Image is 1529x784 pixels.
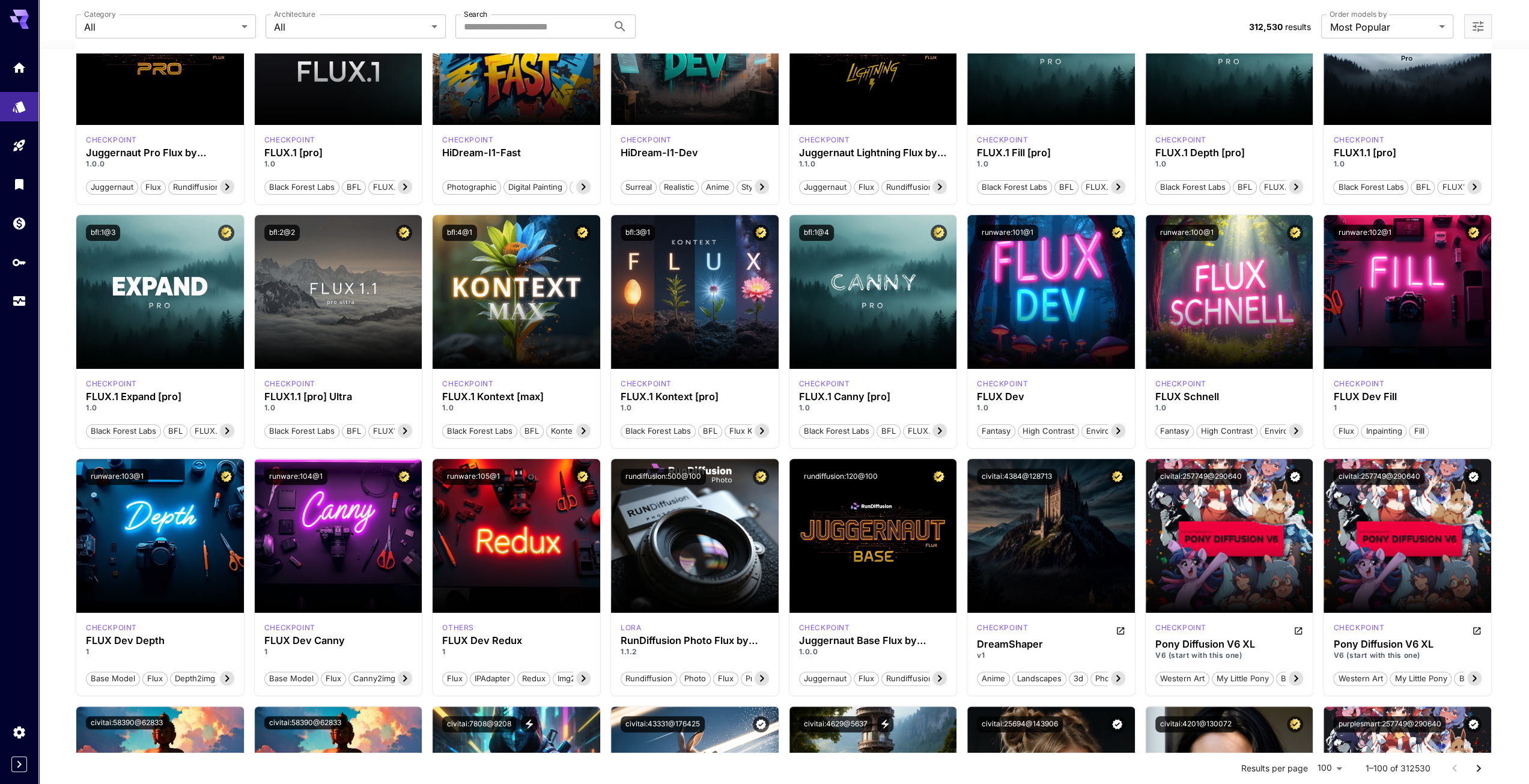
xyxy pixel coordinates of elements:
[86,135,137,145] div: FLUX.1 D
[442,147,591,159] div: HiDream-I1-Fast
[86,159,234,169] p: 1.0.0
[1155,135,1206,145] div: fluxpro
[518,673,550,685] span: Redux
[504,181,567,193] span: Digital Painting
[1471,19,1485,34] button: Open more filters
[369,425,446,437] span: FLUX1.1 [pro] Ultra
[1390,670,1451,686] button: my little pony
[86,147,234,159] h3: Juggernaut Pro Flux by RunDiffusion
[881,179,938,195] button: rundiffusion
[621,423,696,439] button: Black Forest Labs
[12,294,26,309] div: Usage
[264,147,413,159] div: FLUX.1 [pro]
[977,225,1038,241] button: runware:101@1
[11,756,27,772] button: Expand sidebar
[520,425,543,437] span: BFL
[799,147,947,159] h3: Juggernaut Lightning Flux by RunDiffusion
[1018,423,1079,439] button: High Contrast
[621,225,655,241] button: bfl:3@1
[800,181,851,193] span: juggernaut
[12,255,26,270] div: API Keys
[442,391,591,403] div: FLUX.1 Kontext [max]
[799,391,947,403] h3: FLUX.1 Canny [pro]
[1155,135,1206,145] p: checkpoint
[1155,670,1209,686] button: western art
[977,469,1057,485] button: civitai:4384@128713
[1090,670,1150,686] button: photorealistic
[274,9,315,19] label: Architecture
[553,670,594,686] button: img2img
[142,670,168,686] button: Flux
[659,179,699,195] button: Realistic
[977,391,1125,403] h3: FLUX Dev
[264,378,315,389] p: checkpoint
[264,378,315,389] div: fluxultra
[546,423,584,439] button: Kontext
[621,716,705,732] button: civitai:43331@176425
[1155,716,1236,732] button: civitai:4201@130072
[547,425,583,437] span: Kontext
[882,181,937,193] span: rundiffusion
[621,181,656,193] span: Surreal
[86,378,137,389] p: checkpoint
[342,425,365,437] span: BFL
[877,423,901,439] button: BFL
[87,181,138,193] span: juggernaut
[799,469,883,485] button: rundiffusion:120@100
[190,423,276,439] button: FLUX.1 Expand [pro]
[12,216,26,231] div: Wallet
[931,469,947,485] button: Certified Model – Vetted for best performance and includes a commercial license.
[1333,391,1482,403] h3: FLUX Dev Fill
[264,159,413,169] p: 1.0
[904,425,985,437] span: FLUX.1 Canny [pro]
[1260,181,1339,193] span: FLUX.1 Depth [pro]
[264,469,327,485] button: runware:104@1
[621,179,657,195] button: Surreal
[854,179,879,195] button: flux
[977,403,1125,413] p: 1.0
[1333,469,1424,485] button: civitai:257749@290640
[977,147,1125,159] h3: FLUX.1 Fill [pro]
[1287,469,1303,485] button: Verified working
[570,179,616,195] button: Cinematic
[86,670,140,686] button: Base model
[800,673,851,685] span: juggernaut
[1438,181,1495,193] span: FLUX1.1 [pro]
[1155,469,1247,485] button: civitai:257749@290640
[977,670,1010,686] button: anime
[621,147,769,159] h3: HiDream-I1-Dev
[1333,378,1384,389] p: checkpoint
[470,670,515,686] button: IPAdapter
[12,138,26,153] div: Playground
[265,673,318,685] span: Base model
[574,225,591,241] button: Certified Model – Vetted for best performance and includes a commercial license.
[977,716,1063,732] button: civitai:25694@143906
[799,378,850,389] div: fluxpro
[799,378,850,389] p: checkpoint
[699,425,722,437] span: BFL
[1334,673,1387,685] span: western art
[1260,423,1316,439] button: Environment
[348,670,400,686] button: canny2img
[169,181,224,193] span: rundiffusion
[1054,179,1078,195] button: BFL
[1109,225,1125,241] button: Certified Model – Vetted for best performance and includes a commercial license.
[443,181,500,193] span: Photographic
[368,179,424,195] button: FLUX.1 [pro]
[621,673,676,685] span: rundiffusion
[574,469,591,485] button: Certified Model – Vetted for best performance and includes a commercial license.
[1069,670,1088,686] button: 3d
[621,378,672,389] p: checkpoint
[442,225,477,241] button: bfl:4@1
[143,673,167,685] span: Flux
[1081,423,1138,439] button: Environment
[86,378,137,389] div: fluxpro
[881,670,938,686] button: rundiffusion
[1333,716,1445,732] button: purplesmart:257749@290640
[1081,181,1149,193] span: FLUX.1 Fill [pro]
[442,403,591,413] p: 1.0
[702,181,734,193] span: Anime
[621,135,672,145] p: checkpoint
